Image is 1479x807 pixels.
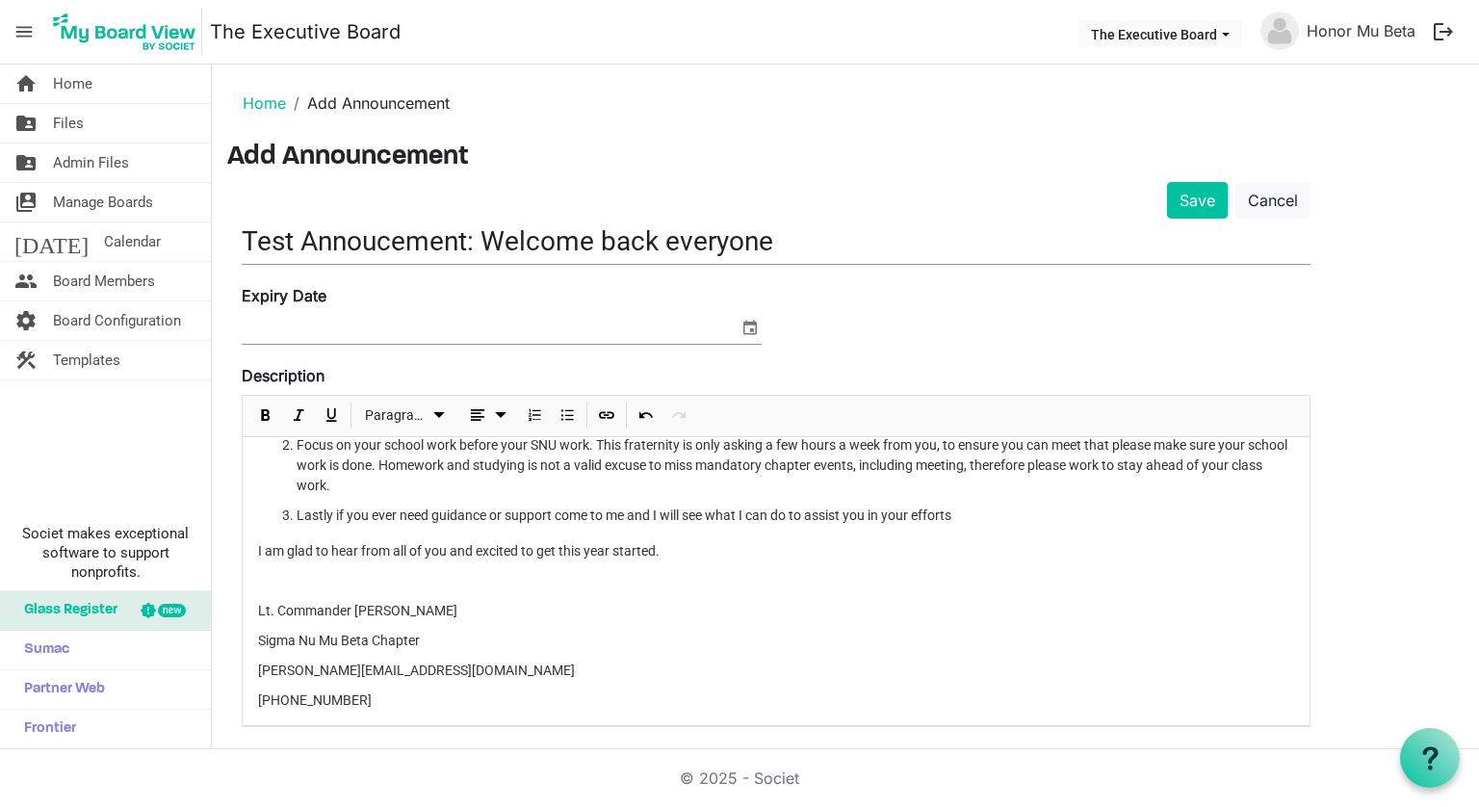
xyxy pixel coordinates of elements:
[242,284,326,307] label: Expiry Date
[53,301,181,340] span: Board Configuration
[594,403,620,428] button: Insert Link
[242,742,284,766] label: Notes
[1260,12,1299,50] img: no-profile-picture.svg
[104,222,161,261] span: Calendar
[297,506,1294,526] li: Lastly if you ever need guidance or support come to me and I will see what I can do to assist you...
[249,396,282,436] div: Bold
[739,315,762,340] span: select
[1299,12,1423,50] a: Honor Mu Beta
[53,143,129,182] span: Admin Files
[227,142,1464,174] h3: Add Announcement
[53,183,153,221] span: Manage Boards
[14,670,105,709] span: Partner Web
[456,396,519,436] div: Alignments
[365,403,428,428] span: Paragraph
[14,591,117,630] span: Glass Register
[242,364,324,387] label: Description
[282,396,315,436] div: Italic
[210,13,401,51] a: The Executive Board
[358,403,454,428] button: Paragraph dropdownbutton
[9,524,202,582] span: Societ makes exceptional software to support nonprofits.
[1078,20,1242,47] button: The Executive Board dropdownbutton
[590,396,623,436] div: Insert Link
[258,690,1294,711] p: [PHONE_NUMBER]
[459,403,515,428] button: dropdownbutton
[14,104,38,143] span: folder_shared
[14,222,89,261] span: [DATE]
[53,104,84,143] span: Files
[14,301,38,340] span: settings
[518,396,551,436] div: Numbered List
[286,91,450,115] li: Add Announcement
[680,768,799,788] a: © 2025 - Societ
[1423,12,1464,52] button: logout
[319,403,345,428] button: Underline
[258,541,1294,561] p: I am glad to hear from all of you and excited to get this year started.
[258,661,1294,681] p: [PERSON_NAME][EMAIL_ADDRESS][DOMAIN_NAME]
[551,396,584,436] div: Bulleted List
[286,403,312,428] button: Italic
[555,403,581,428] button: Bulleted List
[1167,182,1228,219] button: Save
[47,8,202,56] img: My Board View Logo
[14,262,38,300] span: people
[354,396,456,436] div: Formats
[14,183,38,221] span: switch_account
[522,403,548,428] button: Numbered List
[14,710,76,748] span: Frontier
[53,65,92,103] span: Home
[242,219,1310,264] input: Title
[14,341,38,379] span: construction
[14,143,38,182] span: folder_shared
[53,262,155,300] span: Board Members
[14,65,38,103] span: home
[634,403,660,428] button: Undo
[47,8,210,56] a: My Board View Logo
[315,396,348,436] div: Underline
[258,631,1294,651] p: Sigma Nu Mu Beta Chapter
[253,403,279,428] button: Bold
[158,604,186,617] div: new
[243,93,286,113] a: Home
[14,631,69,669] span: Sumac
[1235,182,1310,219] a: Cancel
[297,435,1294,496] li: Focus on your school work before your SNU work. This fraternity is only asking a few hours a week...
[630,396,662,436] div: Undo
[6,13,42,50] span: menu
[53,341,120,379] span: Templates
[258,601,1294,621] p: Lt. Commander [PERSON_NAME]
